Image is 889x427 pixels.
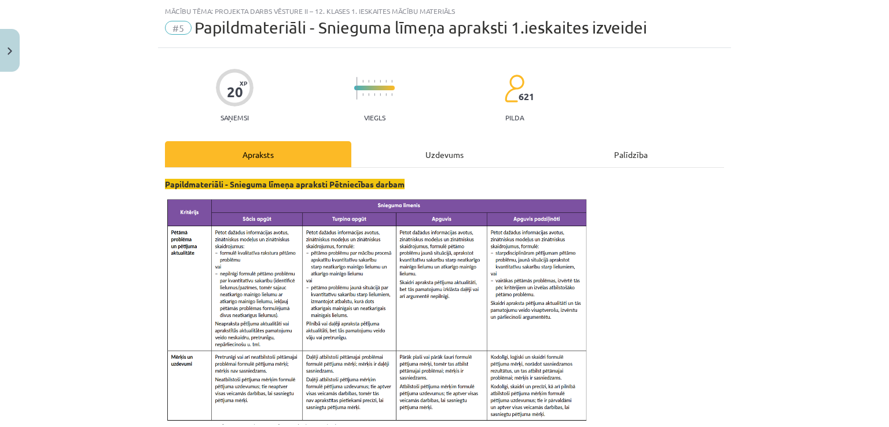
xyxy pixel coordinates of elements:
[165,21,192,35] span: #5
[380,93,381,96] img: icon-short-line-57e1e144782c952c97e751825c79c345078a6d821885a25fce030b3d8c18986b.svg
[357,77,358,100] img: icon-long-line-d9ea69661e0d244f92f715978eff75569469978d946b2353a9bb055b3ed8787d.svg
[165,7,724,15] div: Mācību tēma: Projekta darbs vēsture ii – 12. klases 1. ieskaites mācību materiāls
[380,80,381,83] img: icon-short-line-57e1e144782c952c97e751825c79c345078a6d821885a25fce030b3d8c18986b.svg
[240,80,247,86] span: XP
[216,113,254,122] p: Saņemsi
[368,93,369,96] img: icon-short-line-57e1e144782c952c97e751825c79c345078a6d821885a25fce030b3d8c18986b.svg
[351,141,538,167] div: Uzdevums
[385,93,387,96] img: icon-short-line-57e1e144782c952c97e751825c79c345078a6d821885a25fce030b3d8c18986b.svg
[391,80,392,83] img: icon-short-line-57e1e144782c952c97e751825c79c345078a6d821885a25fce030b3d8c18986b.svg
[165,179,405,189] span: Papildmateriāli - Snieguma līmeņa apraksti Pētniecības darbam
[519,91,534,102] span: 621
[505,113,524,122] p: pilda
[165,197,590,424] img: Calendar Description automatically generated
[391,93,392,96] img: icon-short-line-57e1e144782c952c97e751825c79c345078a6d821885a25fce030b3d8c18986b.svg
[227,84,243,100] div: 20
[362,93,363,96] img: icon-short-line-57e1e144782c952c97e751825c79c345078a6d821885a25fce030b3d8c18986b.svg
[374,80,375,83] img: icon-short-line-57e1e144782c952c97e751825c79c345078a6d821885a25fce030b3d8c18986b.svg
[8,47,12,55] img: icon-close-lesson-0947bae3869378f0d4975bcd49f059093ad1ed9edebbc8119c70593378902aed.svg
[538,141,724,167] div: Palīdzība
[364,113,385,122] p: Viegls
[368,80,369,83] img: icon-short-line-57e1e144782c952c97e751825c79c345078a6d821885a25fce030b3d8c18986b.svg
[374,93,375,96] img: icon-short-line-57e1e144782c952c97e751825c79c345078a6d821885a25fce030b3d8c18986b.svg
[362,80,363,83] img: icon-short-line-57e1e144782c952c97e751825c79c345078a6d821885a25fce030b3d8c18986b.svg
[165,141,351,167] div: Apraksts
[385,80,387,83] img: icon-short-line-57e1e144782c952c97e751825c79c345078a6d821885a25fce030b3d8c18986b.svg
[504,74,524,103] img: students-c634bb4e5e11cddfef0936a35e636f08e4e9abd3cc4e673bd6f9a4125e45ecb1.svg
[194,18,647,37] span: Papildmateriāli - Snieguma līmeņa apraksti 1.ieskaites izveidei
